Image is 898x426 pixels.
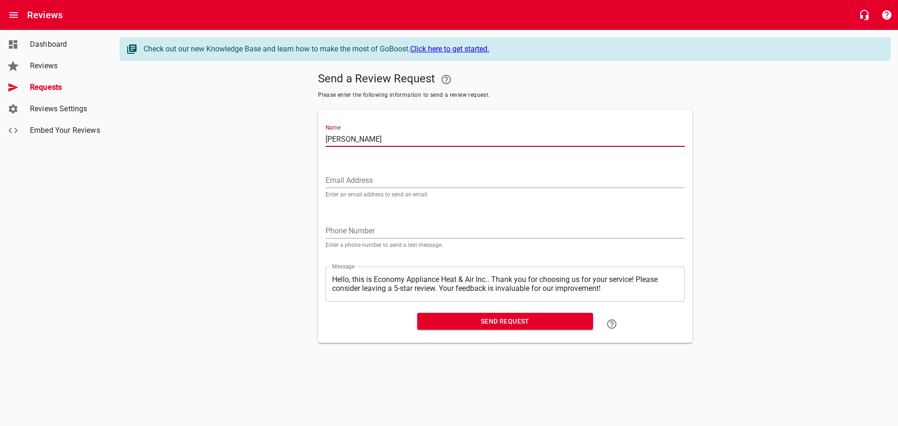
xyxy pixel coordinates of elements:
[425,316,586,327] span: Send Request
[435,68,457,91] a: Your Google or Facebook account must be connected to "Send a Review Request"
[853,4,876,26] button: Live Chat
[318,68,692,91] h5: Send a Review Request
[326,242,685,248] p: Enter a phone number to send a text message.
[417,313,593,330] button: Send Request
[326,192,685,197] p: Enter an email address to send an email.
[318,91,692,100] span: Please enter the following information to send a review request.
[332,275,678,293] textarea: Hello, this is Economy Appliance Heat & Air Inc.. Thank you for choosing us for your service! Ple...
[876,4,898,26] button: Support Portal
[2,4,25,26] button: Open drawer
[410,44,489,53] a: Click here to get started.
[601,313,623,335] a: Learn how to "Send a Review Request"
[30,82,101,93] span: Requests
[30,39,101,50] span: Dashboard
[30,103,101,115] span: Reviews Settings
[30,125,101,136] span: Embed Your Reviews
[27,7,63,22] h6: Reviews
[326,125,340,130] label: Name
[30,60,101,72] span: Reviews
[144,43,881,55] div: Check out our new Knowledge Base and learn how to make the most of GoBoost.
